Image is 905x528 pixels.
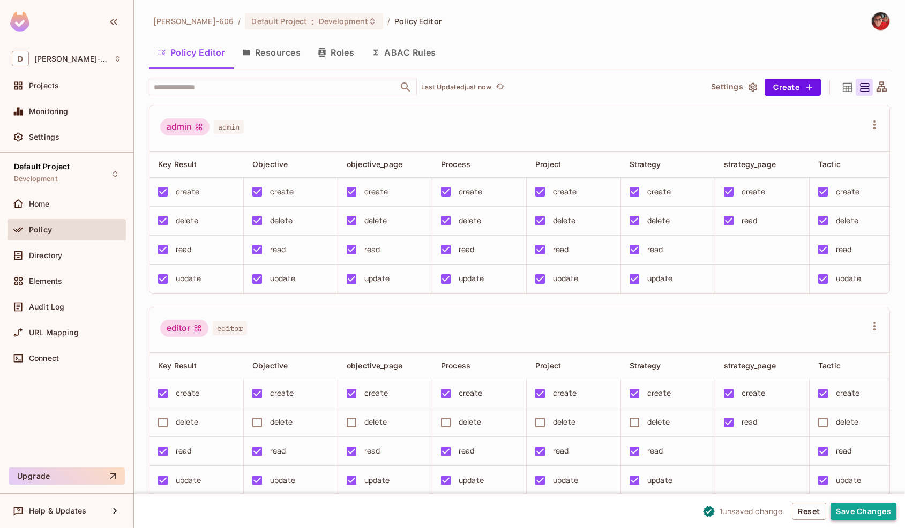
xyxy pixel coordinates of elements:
div: update [176,273,201,284]
button: Settings [707,79,760,96]
li: / [387,16,390,26]
button: Reset [792,503,826,520]
div: read [836,445,852,457]
img: Tori [872,12,889,30]
div: editor [160,320,208,337]
span: Default Project [14,162,70,171]
div: create [647,387,671,399]
span: 1 unsaved change [720,506,783,517]
div: delete [647,416,670,428]
span: Objective [252,361,288,370]
div: delete [364,215,387,227]
span: Monitoring [29,107,69,116]
button: Save Changes [831,503,896,520]
span: Strategy [630,160,661,169]
div: read [270,445,286,457]
span: Projects [29,81,59,90]
span: Elements [29,277,62,285]
div: create [459,186,482,198]
div: update [459,474,484,486]
div: read [647,445,663,457]
span: Development [14,175,57,183]
div: delete [270,416,293,428]
div: update [553,273,578,284]
div: create [459,387,482,399]
div: delete [459,215,481,227]
span: Directory [29,251,62,260]
div: update [364,474,390,486]
div: delete [553,215,575,227]
span: Process [441,361,470,370]
div: update [647,273,672,284]
div: create [270,186,294,198]
button: refresh [493,81,506,94]
div: read [176,445,192,457]
button: Roles [309,39,363,66]
button: Create [765,79,821,96]
span: Default Project [251,16,307,26]
span: Key Result [158,361,197,370]
div: update [364,273,390,284]
div: create [364,186,388,198]
div: create [176,186,199,198]
button: ABAC Rules [363,39,445,66]
div: update [176,474,201,486]
span: objective_page [347,361,402,370]
div: read [364,445,380,457]
span: Strategy [630,361,661,370]
div: delete [176,215,198,227]
div: delete [270,215,293,227]
span: Workspace: Doug-606 [34,55,108,63]
span: Home [29,200,50,208]
div: create [742,186,765,198]
button: Resources [234,39,309,66]
span: Policy Editor [394,16,442,26]
span: : [311,17,315,26]
span: Settings [29,133,59,141]
div: create [176,387,199,399]
span: the active workspace [153,16,234,26]
span: refresh [496,82,505,93]
span: Key Result [158,160,197,169]
div: delete [553,416,575,428]
div: update [270,273,295,284]
div: update [836,474,861,486]
div: delete [176,416,198,428]
span: editor [213,321,247,335]
span: D [12,51,29,66]
span: strategy_page [724,361,776,370]
div: read [553,445,569,457]
button: Upgrade [9,467,125,485]
div: read [742,416,758,428]
span: Objective [252,160,288,169]
div: create [553,387,577,399]
div: create [270,387,294,399]
div: update [459,273,484,284]
p: Last Updated just now [421,83,491,92]
span: Policy [29,225,52,234]
span: Audit Log [29,303,64,311]
span: Project [535,160,561,169]
span: strategy_page [724,160,776,169]
span: Development [319,16,368,26]
span: admin [214,120,244,134]
div: update [647,474,672,486]
div: read [364,244,380,255]
div: delete [364,416,387,428]
div: admin [160,118,210,135]
div: read [459,445,475,457]
div: delete [459,416,481,428]
span: Tactic [818,160,841,169]
li: / [238,16,241,26]
span: Process [441,160,470,169]
div: delete [836,416,858,428]
div: read [836,244,852,255]
div: read [742,215,758,227]
div: read [647,244,663,255]
button: Policy Editor [149,39,234,66]
div: update [553,474,578,486]
div: create [364,387,388,399]
div: update [270,474,295,486]
div: create [742,387,765,399]
div: create [836,186,859,198]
